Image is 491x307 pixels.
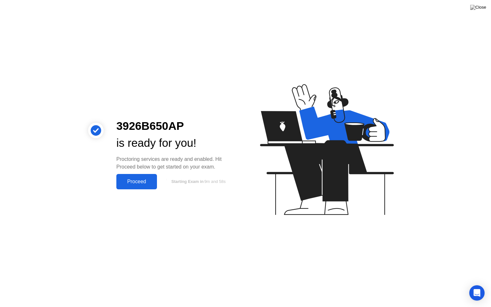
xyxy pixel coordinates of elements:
[469,285,485,301] div: Open Intercom Messenger
[204,179,226,184] span: 9m and 58s
[118,179,155,185] div: Proceed
[116,174,157,189] button: Proceed
[160,176,235,188] button: Starting Exam in9m and 58s
[116,135,235,152] div: is ready for you!
[116,155,235,171] div: Proctoring services are ready and enabled. Hit Proceed below to get started on your exam.
[470,5,486,10] img: Close
[116,118,235,135] div: 3926B650AP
